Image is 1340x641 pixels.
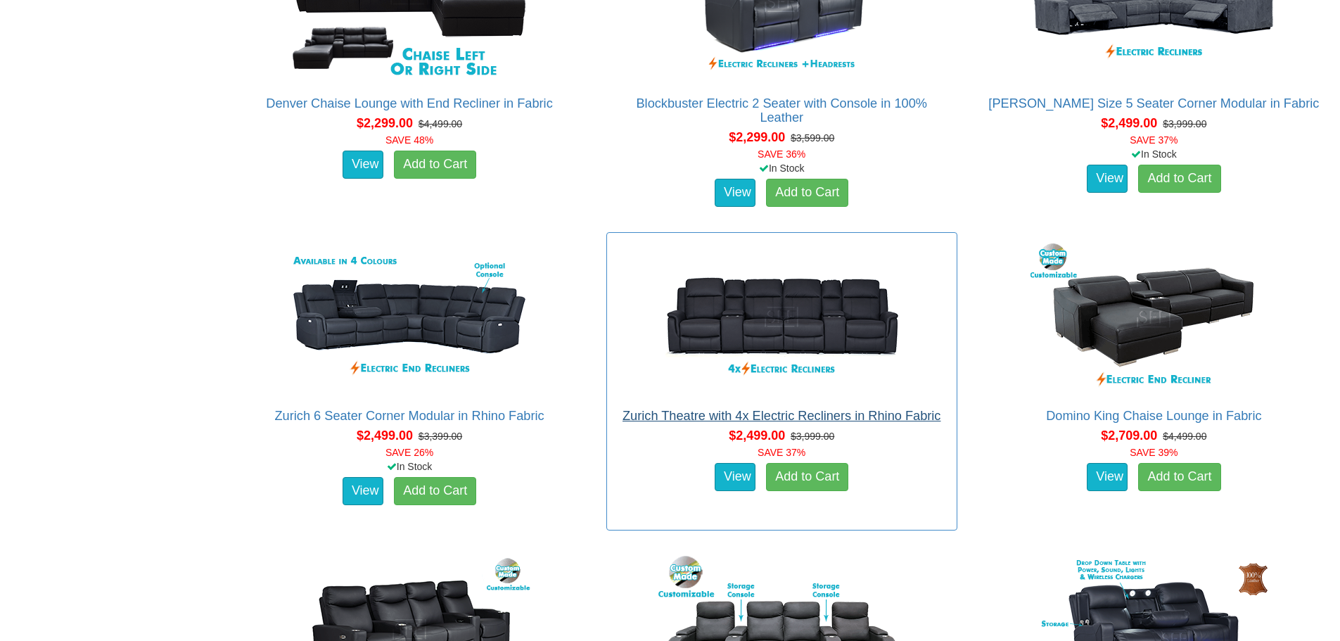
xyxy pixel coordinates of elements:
[419,431,462,442] del: $3,399.00
[1101,429,1157,443] span: $2,709.00
[988,96,1319,110] a: [PERSON_NAME] Size 5 Seater Corner Modular in Fabric
[275,409,544,423] a: Zurich 6 Seater Corner Modular in Rhino Fabric
[266,96,552,110] a: Denver Chaise Lounge with End Recliner in Fabric
[1138,463,1220,491] a: Add to Cart
[729,429,785,443] span: $2,499.00
[357,429,413,443] span: $2,499.00
[385,447,433,458] font: SAVE 26%
[729,130,785,144] span: $2,299.00
[604,161,960,175] div: In Stock
[419,118,462,129] del: $4,499.00
[758,447,805,458] font: SAVE 37%
[343,477,383,505] a: View
[758,148,805,160] font: SAVE 36%
[231,459,587,474] div: In Stock
[715,463,755,491] a: View
[1087,463,1128,491] a: View
[636,96,926,125] a: Blockbuster Electric 2 Seater with Console in 100% Leather
[766,463,848,491] a: Add to Cart
[791,132,834,144] del: $3,599.00
[976,147,1332,161] div: In Stock
[655,240,908,395] img: Zurich Theatre with 4x Electric Recliners in Rhino Fabric
[1027,240,1280,395] img: Domino King Chaise Lounge in Fabric
[766,179,848,207] a: Add to Cart
[623,409,941,423] a: Zurich Theatre with 4x Electric Recliners in Rhino Fabric
[791,431,834,442] del: $3,999.00
[1087,165,1128,193] a: View
[1046,409,1261,423] a: Domino King Chaise Lounge in Fabric
[394,151,476,179] a: Add to Cart
[357,116,413,130] span: $2,299.00
[394,477,476,505] a: Add to Cart
[1163,431,1206,442] del: $4,499.00
[283,240,536,395] img: Zurich 6 Seater Corner Modular in Rhino Fabric
[343,151,383,179] a: View
[715,179,755,207] a: View
[1130,447,1178,458] font: SAVE 39%
[1163,118,1206,129] del: $3,999.00
[1138,165,1220,193] a: Add to Cart
[1130,134,1178,146] font: SAVE 37%
[1101,116,1157,130] span: $2,499.00
[385,134,433,146] font: SAVE 48%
